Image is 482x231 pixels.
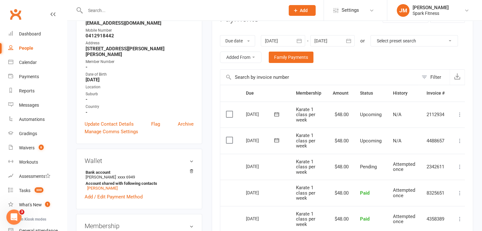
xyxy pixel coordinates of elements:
span: 300 [35,187,43,193]
span: Upcoming [360,112,382,117]
div: JM [397,4,409,17]
th: Invoice # [421,85,450,101]
button: Filter [418,70,450,85]
h3: Membership [85,222,194,229]
div: [DATE] [246,161,275,171]
div: [DATE] [246,109,275,119]
a: Tasks 300 [8,184,67,198]
div: Payments [19,74,39,79]
a: [PERSON_NAME] [87,186,118,190]
strong: - [86,109,194,115]
div: Workouts [19,159,38,165]
button: Add [289,5,316,16]
li: [PERSON_NAME] [85,169,194,191]
div: Spark Fitness [413,10,449,16]
a: Manage Comms Settings [85,128,138,135]
a: Reports [8,84,67,98]
strong: [STREET_ADDRESS][PERSON_NAME][PERSON_NAME] [86,46,194,57]
td: 4488657 [421,128,450,154]
span: Paid [360,190,370,196]
div: Suburb [86,91,194,97]
span: Add [300,8,308,13]
a: Add / Edit Payment Method [85,193,143,201]
div: Address [86,40,194,46]
strong: Bank account [86,170,190,175]
a: Gradings [8,127,67,141]
span: Paid [360,216,370,222]
div: Mobile Number [86,28,194,34]
div: Member Number [86,59,194,65]
span: Karate 1 class per week [296,185,315,201]
div: Location [86,84,194,90]
span: N/A [393,138,402,144]
th: Due [240,85,290,101]
div: Automations [19,117,45,122]
td: 2342611 [421,154,450,180]
iframe: Intercom live chat [6,209,22,225]
div: Reports [19,88,35,93]
input: Search by invoice number [220,70,418,85]
input: Search... [83,6,280,15]
div: Date of Birth [86,72,194,78]
h3: Payments [220,14,259,24]
a: Archive [178,120,194,128]
a: Waivers 6 [8,141,67,155]
strong: 0412918442 [86,33,194,39]
a: Update Contact Details [85,120,134,128]
a: Assessments [8,169,67,184]
a: Clubworx [8,6,23,22]
span: Attempted once [393,214,415,225]
div: Assessments [19,174,50,179]
span: 6 [39,145,44,150]
div: Gradings [19,131,37,136]
td: 8325651 [421,180,450,206]
div: Filter [430,73,441,81]
span: Upcoming [360,138,382,144]
a: What's New1 [8,198,67,212]
a: Family Payments [269,52,313,63]
th: Membership [290,85,327,101]
th: Amount [327,85,354,101]
td: $48.00 [327,102,354,128]
span: Karate 1 class per week [296,133,315,149]
a: Automations [8,112,67,127]
a: Payments [8,70,67,84]
strong: - [86,64,194,70]
a: Flag [151,120,160,128]
span: N/A [393,112,402,117]
div: Tasks [19,188,30,193]
td: $48.00 [327,180,354,206]
div: People [19,46,33,51]
a: Messages [8,98,67,112]
th: Status [354,85,387,101]
td: $48.00 [327,154,354,180]
div: Messages [19,103,39,108]
div: or [360,37,365,45]
span: 3 [19,209,24,215]
h3: Wallet [85,157,194,164]
div: [DATE] [246,188,275,197]
button: Due date [220,35,255,47]
span: Attempted once [393,161,415,172]
div: [DATE] [246,135,275,145]
button: Added From [220,52,261,63]
td: $48.00 [327,128,354,154]
div: [DATE] [246,214,275,223]
span: Pending [360,164,377,170]
a: Calendar [8,55,67,70]
td: 2112934 [421,102,450,128]
strong: [DATE] [86,77,194,83]
div: Calendar [19,60,37,65]
span: xxxx 6949 [118,175,135,179]
span: 1 [45,202,50,207]
span: Attempted once [393,187,415,198]
div: Country [86,104,194,110]
strong: Account shared with following contacts [86,181,190,186]
span: Karate 1 class per week [296,107,315,123]
span: Karate 1 class per week [296,159,315,175]
strong: [EMAIL_ADDRESS][DOMAIN_NAME] [86,20,194,26]
a: People [8,41,67,55]
th: History [387,85,421,101]
a: Workouts [8,155,67,169]
strong: - [86,97,194,102]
